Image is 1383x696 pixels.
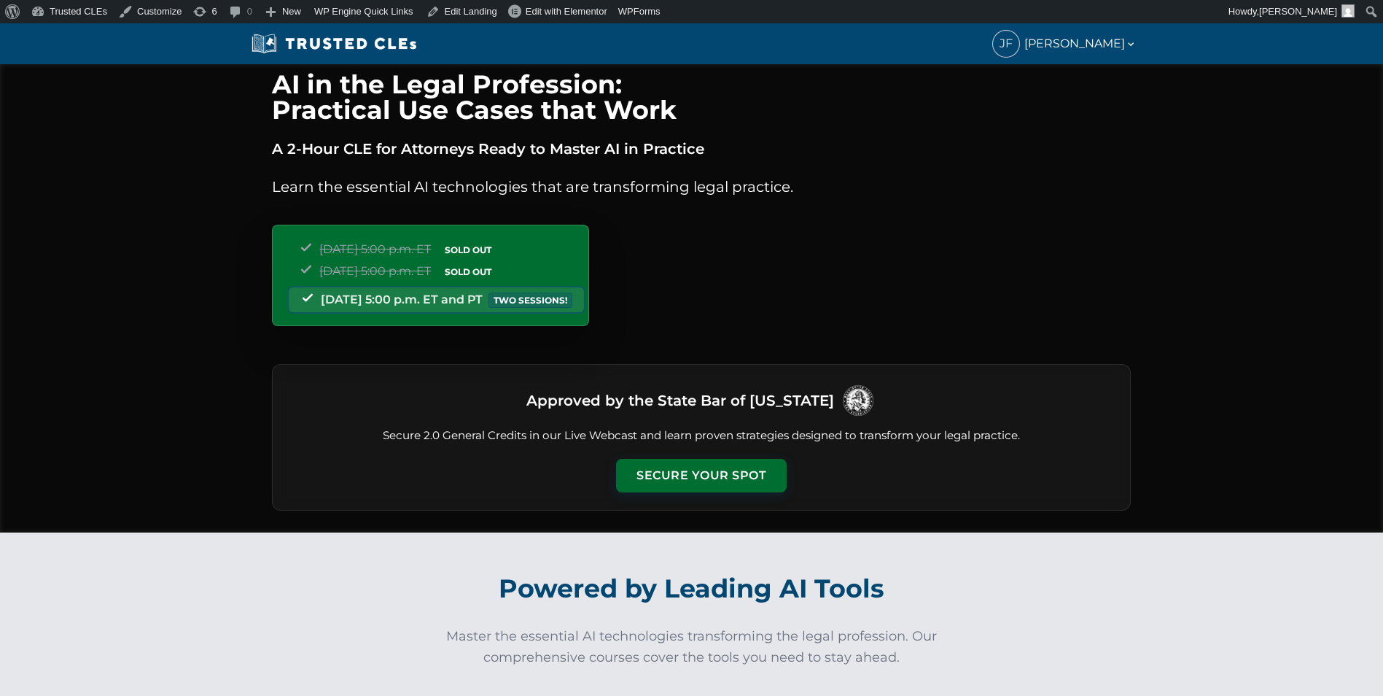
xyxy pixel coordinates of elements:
[272,71,1131,123] h1: AI in the Legal Profession: Practical Use Cases that Work
[526,387,834,414] h3: Approved by the State Bar of [US_STATE]
[993,31,1019,57] span: JF
[440,242,496,258] span: SOLD OUT
[319,264,431,278] span: [DATE] 5:00 p.m. ET
[247,33,421,55] img: Trusted CLEs
[437,626,947,668] p: Master the essential AI technologies transforming the legal profession. Our comprehensive courses...
[1024,34,1137,53] span: [PERSON_NAME]
[290,428,1113,444] p: Secure 2.0 General Credits in our Live Webcast and learn proven strategies designed to transform ...
[840,382,876,419] img: Logo
[272,175,1131,198] p: Learn the essential AI technologies that are transforming legal practice.
[272,137,1131,161] p: A 2-Hour CLE for Attorneys Ready to Master AI in Practice
[616,459,787,492] button: Secure Your Spot
[440,264,496,279] span: SOLD OUT
[1259,6,1337,17] span: [PERSON_NAME]
[526,6,607,17] span: Edit with Elementor
[288,563,1096,614] h2: Powered by Leading AI Tools
[319,242,431,256] span: [DATE] 5:00 p.m. ET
